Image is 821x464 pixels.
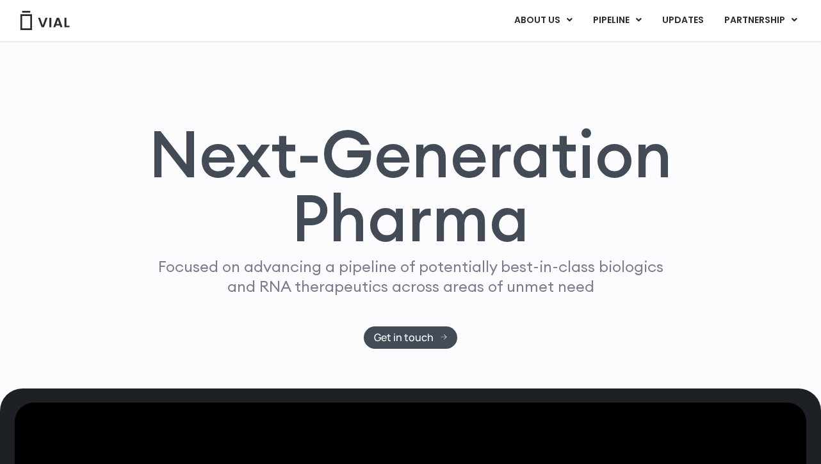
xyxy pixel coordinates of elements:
[652,10,713,31] a: UPDATES
[133,122,688,251] h1: Next-Generation Pharma
[583,10,651,31] a: PIPELINEMenu Toggle
[504,10,582,31] a: ABOUT USMenu Toggle
[374,333,434,342] span: Get in touch
[364,326,458,349] a: Get in touch
[152,257,669,296] p: Focused on advancing a pipeline of potentially best-in-class biologics and RNA therapeutics acros...
[19,11,70,30] img: Vial Logo
[714,10,808,31] a: PARTNERSHIPMenu Toggle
